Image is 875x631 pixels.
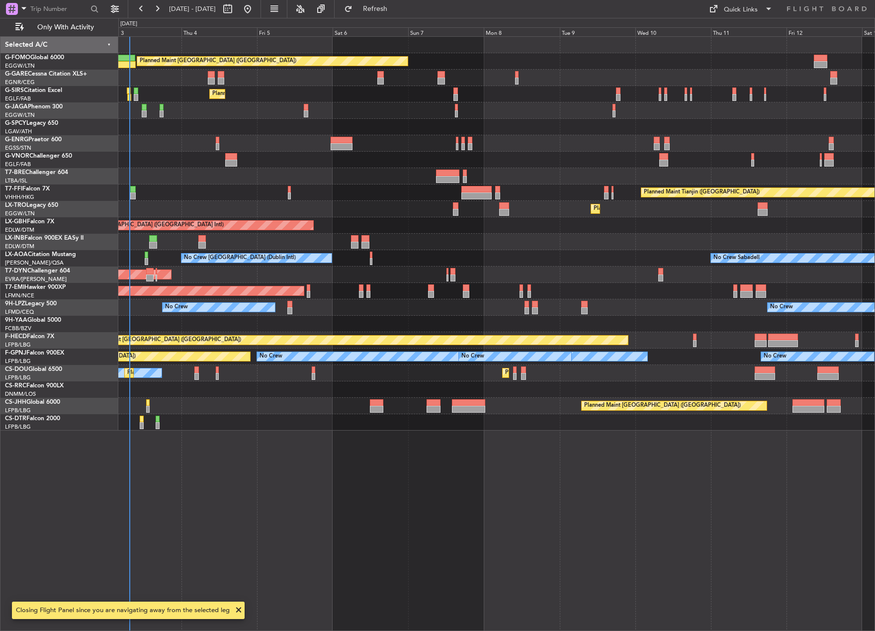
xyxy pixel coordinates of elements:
div: Planned Maint Dusseldorf [594,201,659,216]
a: LFPB/LBG [5,374,31,381]
a: G-VNORChallenger 650 [5,153,72,159]
span: LX-TRO [5,202,26,208]
span: T7-DYN [5,268,27,274]
a: LX-GBHFalcon 7X [5,219,54,225]
a: 9H-LPZLegacy 500 [5,301,57,307]
div: [DATE] [120,20,137,28]
a: F-HECDFalcon 7X [5,334,54,340]
a: CS-DOUGlobal 6500 [5,366,62,372]
a: LFPB/LBG [5,407,31,414]
a: G-SPCYLegacy 650 [5,120,58,126]
a: EGSS/STN [5,144,31,152]
a: T7-EMIHawker 900XP [5,284,66,290]
span: T7-FFI [5,186,22,192]
a: [PERSON_NAME]/QSA [5,259,64,267]
a: G-ENRGPraetor 600 [5,137,62,143]
div: Planned Maint [GEOGRAPHIC_DATA] ([GEOGRAPHIC_DATA]) [212,87,369,101]
a: T7-BREChallenger 604 [5,170,68,176]
span: G-GARE [5,71,28,77]
a: EDLW/DTM [5,243,34,250]
span: T7-EMI [5,284,24,290]
span: CS-RRC [5,383,26,389]
a: EVRA/[PERSON_NAME] [5,275,67,283]
div: Wed 3 [106,27,181,36]
a: G-FOMOGlobal 6000 [5,55,64,61]
a: F-GPNJFalcon 900EX [5,350,64,356]
span: F-HECD [5,334,27,340]
a: EGLF/FAB [5,95,31,102]
div: Tue 9 [560,27,635,36]
span: CS-DOU [5,366,28,372]
span: CS-DTR [5,416,26,422]
a: VHHH/HKG [5,193,34,201]
a: CS-RRCFalcon 900LX [5,383,64,389]
a: 9H-YAAGlobal 5000 [5,317,61,323]
span: CS-JHH [5,399,26,405]
div: No Crew [770,300,793,315]
a: T7-DYNChallenger 604 [5,268,70,274]
a: LFMD/CEQ [5,308,34,316]
a: LX-INBFalcon 900EX EASy II [5,235,84,241]
div: Fri 5 [257,27,333,36]
span: LX-GBH [5,219,27,225]
div: Closing Flight Panel since you are navigating away from the selected leg [16,606,230,616]
a: CS-DTRFalcon 2000 [5,416,60,422]
a: T7-FFIFalcon 7X [5,186,50,192]
button: Refresh [340,1,399,17]
a: LX-AOACitation Mustang [5,252,76,258]
a: G-SIRSCitation Excel [5,88,62,93]
a: DNMM/LOS [5,390,36,398]
span: [DATE] - [DATE] [169,4,216,13]
span: G-ENRG [5,137,28,143]
a: CS-JHHGlobal 6000 [5,399,60,405]
div: Planned Maint [GEOGRAPHIC_DATA] ([GEOGRAPHIC_DATA]) [505,365,662,380]
span: LX-AOA [5,252,28,258]
a: EGLF/FAB [5,161,31,168]
div: No Crew [260,349,282,364]
div: Planned Maint [GEOGRAPHIC_DATA] ([GEOGRAPHIC_DATA]) [584,398,741,413]
div: No Crew [461,349,484,364]
div: Planned Maint [GEOGRAPHIC_DATA] ([GEOGRAPHIC_DATA]) [127,365,284,380]
span: Only With Activity [26,24,105,31]
a: LGAV/ATH [5,128,32,135]
span: G-SPCY [5,120,26,126]
a: EGGW/LTN [5,62,35,70]
span: G-VNOR [5,153,29,159]
a: LFMN/NCE [5,292,34,299]
div: Planned Maint Tianjin ([GEOGRAPHIC_DATA]) [644,185,760,200]
span: G-FOMO [5,55,30,61]
span: G-SIRS [5,88,24,93]
div: Fri 12 [787,27,862,36]
a: G-JAGAPhenom 300 [5,104,63,110]
a: LFPB/LBG [5,341,31,349]
a: LTBA/ISL [5,177,27,184]
button: Quick Links [704,1,778,17]
a: EGNR/CEG [5,79,35,86]
span: 9H-LPZ [5,301,25,307]
div: Planned Maint [GEOGRAPHIC_DATA] ([GEOGRAPHIC_DATA]) [140,54,296,69]
div: Planned Maint [GEOGRAPHIC_DATA] ([GEOGRAPHIC_DATA]) [85,333,241,348]
div: No Crew [GEOGRAPHIC_DATA] (Dublin Intl) [184,251,296,266]
a: EGGW/LTN [5,210,35,217]
input: Trip Number [30,1,87,16]
a: EDLW/DTM [5,226,34,234]
div: No Crew Sabadell [713,251,760,266]
div: Wed 10 [635,27,711,36]
div: Planned Maint [GEOGRAPHIC_DATA] ([GEOGRAPHIC_DATA] Intl) [58,218,224,233]
div: No Crew [165,300,188,315]
button: Only With Activity [11,19,108,35]
span: Refresh [354,5,396,12]
a: G-GARECessna Citation XLS+ [5,71,87,77]
span: 9H-YAA [5,317,27,323]
div: Sun 7 [408,27,484,36]
a: LFPB/LBG [5,358,31,365]
div: No Crew [764,349,787,364]
span: T7-BRE [5,170,25,176]
span: G-JAGA [5,104,28,110]
span: F-GPNJ [5,350,26,356]
div: Thu 4 [181,27,257,36]
a: LFPB/LBG [5,423,31,431]
a: LX-TROLegacy 650 [5,202,58,208]
div: Thu 11 [711,27,787,36]
div: Sat 6 [333,27,408,36]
